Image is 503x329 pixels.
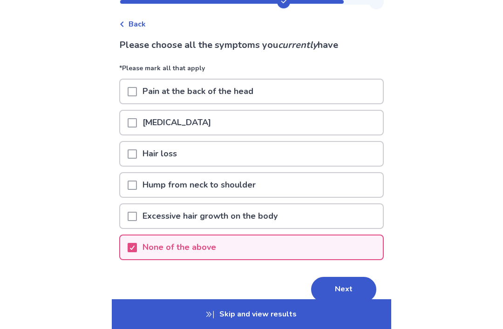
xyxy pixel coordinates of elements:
i: currently [278,39,318,51]
p: Hair loss [137,142,183,166]
p: Please choose all the symptoms you have [119,38,384,52]
p: *Please mark all that apply [119,63,384,79]
button: Next [311,277,376,302]
p: Pain at the back of the head [137,80,259,103]
p: Excessive hair growth on the body [137,204,283,228]
span: Back [129,19,146,30]
p: None of the above [137,235,222,259]
p: [MEDICAL_DATA] [137,111,217,134]
p: Hump from neck to shoulder [137,173,261,197]
p: Skip and view results [112,299,391,329]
